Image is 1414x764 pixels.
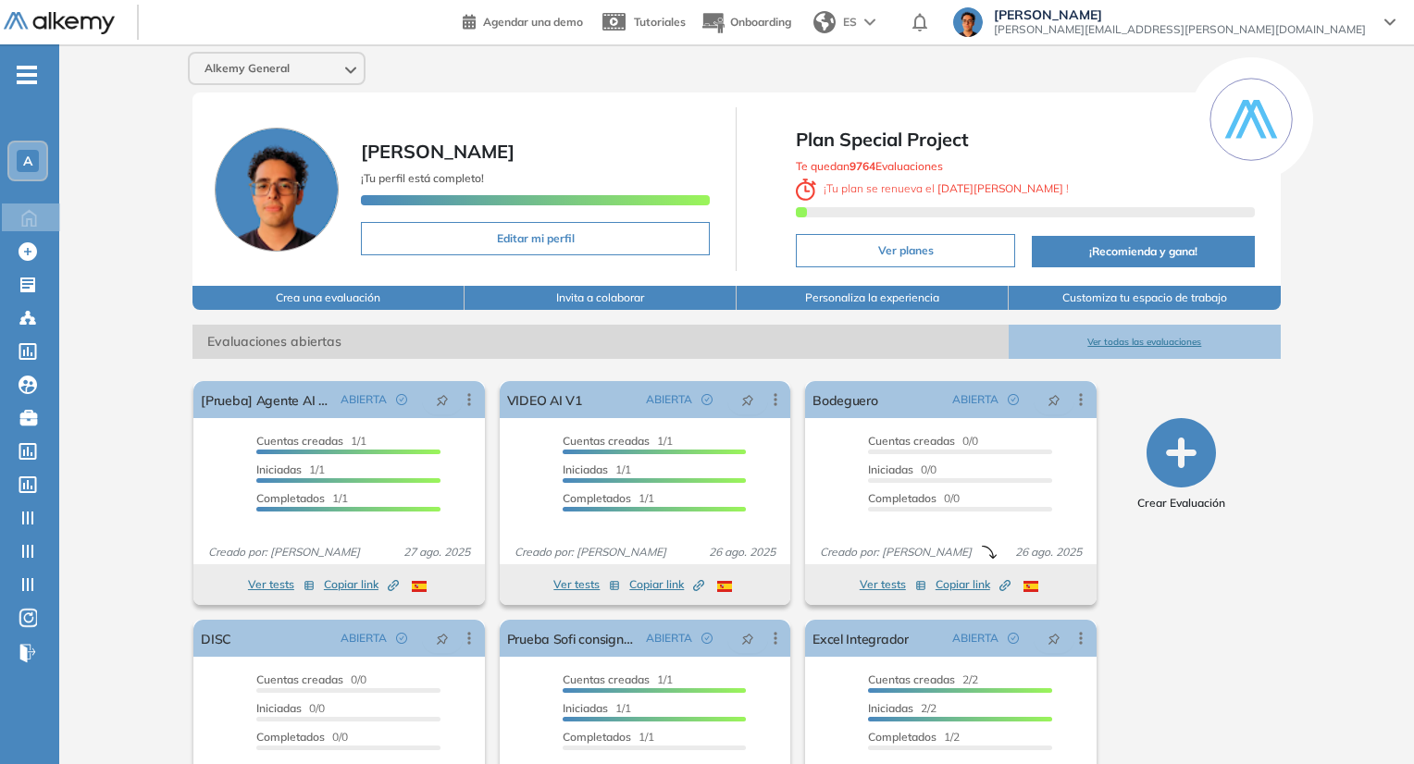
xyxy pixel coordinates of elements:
[563,491,631,505] span: Completados
[868,462,936,476] span: 0/0
[1009,325,1281,359] button: Ver todas las evaluaciones
[812,544,979,561] span: Creado por: [PERSON_NAME]
[1034,623,1074,653] button: pushpin
[412,581,427,592] img: ESP
[868,701,913,715] span: Iniciadas
[868,701,936,715] span: 2/2
[201,544,367,561] span: Creado por: [PERSON_NAME]
[850,159,875,173] b: 9764
[701,544,783,561] span: 26 ago. 2025
[868,434,955,448] span: Cuentas creadas
[1023,581,1038,592] img: ESP
[256,434,366,448] span: 1/1
[507,620,639,657] a: Prueba Sofi consigna larga
[422,385,463,414] button: pushpin
[563,701,631,715] span: 1/1
[868,462,913,476] span: Iniciadas
[324,576,399,593] span: Copiar link
[1048,631,1060,646] span: pushpin
[563,491,654,505] span: 1/1
[341,630,387,647] span: ABIERTA
[507,544,674,561] span: Creado por: [PERSON_NAME]
[629,576,704,593] span: Copiar link
[256,462,302,476] span: Iniciadas
[465,286,737,310] button: Invita a colaborar
[727,623,768,653] button: pushpin
[1009,286,1281,310] button: Customiza tu espacio de trabajo
[361,171,484,185] span: ¡Tu perfil está completo!
[868,434,978,448] span: 0/0
[341,391,387,408] span: ABIERTA
[256,701,325,715] span: 0/0
[634,15,686,29] span: Tutoriales
[868,672,955,686] span: Cuentas creadas
[741,631,754,646] span: pushpin
[1137,495,1225,511] span: Crear Evaluación
[1008,633,1019,644] span: check-circle
[436,631,449,646] span: pushpin
[868,491,936,505] span: Completados
[563,462,608,476] span: Iniciadas
[741,392,754,407] span: pushpin
[17,73,37,77] i: -
[1137,418,1225,511] button: Crear Evaluación
[701,633,713,644] span: check-circle
[563,730,654,744] span: 1/1
[192,325,1009,359] span: Evaluaciones abiertas
[952,391,998,408] span: ABIERTA
[422,623,463,653] button: pushpin
[201,620,231,657] a: DISC
[843,14,857,31] span: ES
[994,22,1366,37] span: [PERSON_NAME][EMAIL_ADDRESS][PERSON_NAME][DOMAIN_NAME]
[324,573,399,596] button: Copiar link
[215,128,339,252] img: Foto de perfil
[717,581,732,592] img: ESP
[436,392,449,407] span: pushpin
[936,573,1011,596] button: Copiar link
[361,222,710,255] button: Editar mi perfil
[730,15,791,29] span: Onboarding
[952,630,998,647] span: ABIERTA
[256,701,302,715] span: Iniciadas
[796,234,1015,267] button: Ver planes
[256,730,348,744] span: 0/0
[396,544,478,561] span: 27 ago. 2025
[812,381,878,418] a: Bodeguero
[256,672,366,686] span: 0/0
[1032,236,1254,267] button: ¡Recomienda y gana!
[256,672,343,686] span: Cuentas creadas
[396,633,407,644] span: check-circle
[935,181,1066,195] b: [DATE][PERSON_NAME]
[507,381,582,418] a: VIDEO AI V1
[864,18,875,26] img: arrow
[1048,392,1060,407] span: pushpin
[796,159,943,173] span: Te quedan Evaluaciones
[701,3,791,43] button: Onboarding
[248,573,315,596] button: Ver tests
[868,491,960,505] span: 0/0
[796,126,1254,154] span: Plan Special Project
[868,672,978,686] span: 2/2
[23,154,32,168] span: A
[994,7,1366,22] span: [PERSON_NAME]
[813,11,836,33] img: world
[256,730,325,744] span: Completados
[868,730,960,744] span: 1/2
[936,576,1011,593] span: Copiar link
[646,630,692,647] span: ABIERTA
[256,434,343,448] span: Cuentas creadas
[463,9,583,31] a: Agendar una demo
[256,491,325,505] span: Completados
[868,730,936,744] span: Completados
[205,61,290,76] span: Alkemy General
[727,385,768,414] button: pushpin
[563,462,631,476] span: 1/1
[1008,394,1019,405] span: check-circle
[563,701,608,715] span: Iniciadas
[701,394,713,405] span: check-circle
[4,12,115,35] img: Logo
[361,140,515,163] span: [PERSON_NAME]
[796,181,1069,195] span: ¡ Tu plan se renueva el !
[629,573,704,596] button: Copiar link
[646,391,692,408] span: ABIERTA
